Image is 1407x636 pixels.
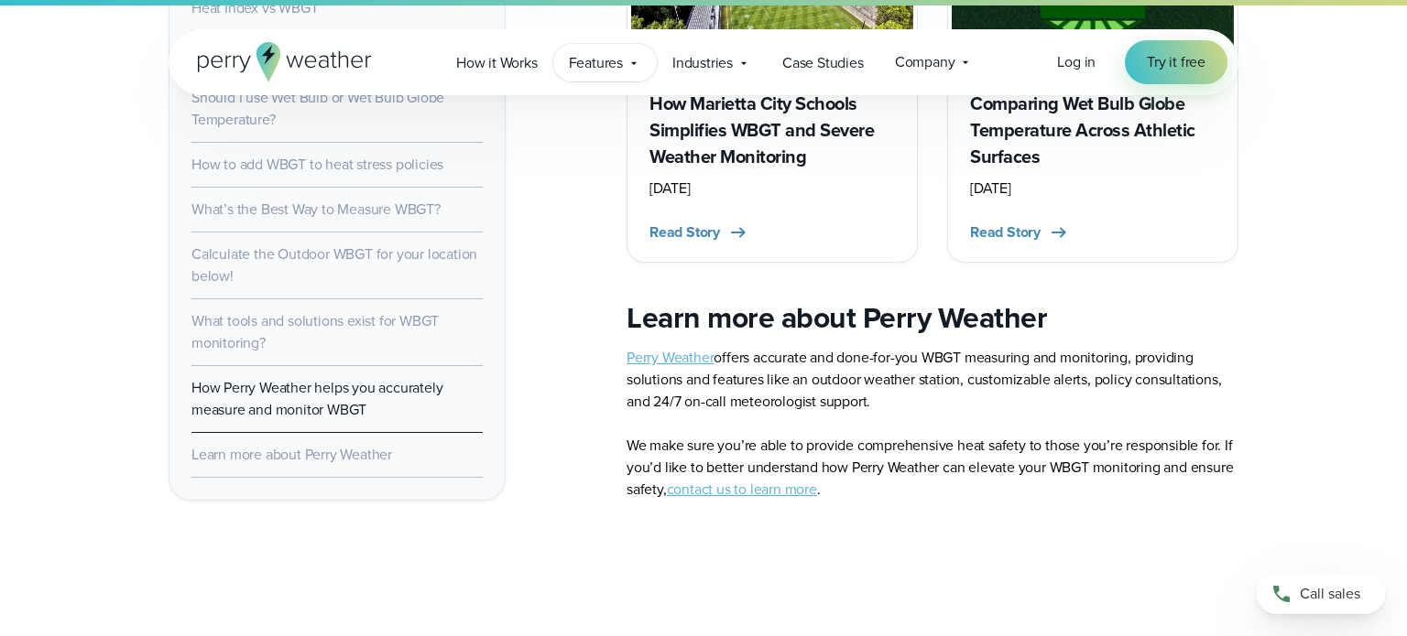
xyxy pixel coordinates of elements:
[191,199,441,220] a: What’s the Best Way to Measure WBGT?
[667,479,817,500] a: contact us to learn more
[191,310,439,353] a: What tools and solutions exist for WBGT monitoring?
[649,221,720,243] span: Read Story
[1057,51,1096,72] span: Log in
[970,221,1041,243] span: Read Story
[627,299,1238,336] h2: Learn more about Perry Weather
[627,347,1238,501] p: offers accurate and done-for-you WBGT measuring and monitoring, providing solutions and features ...
[456,52,538,74] span: How it Works
[191,154,443,175] a: How to add WBGT to heat stress policies
[1147,51,1205,73] span: Try it free
[191,87,444,130] a: Should I use Wet Bulb or Wet Bulb Globe Temperature?
[649,91,895,170] h3: How Marietta City Schools Simplifies WBGT and Severe Weather Monitoring
[191,444,392,465] a: Learn more about Perry Weather
[782,52,864,74] span: Case Studies
[649,221,749,243] button: Read Story
[970,178,1216,199] div: [DATE]
[627,347,714,368] a: Perry Weather
[569,52,623,74] span: Features
[649,178,895,199] div: [DATE]
[1125,40,1227,84] a: Try it free
[441,44,553,81] a: How it Works
[1257,574,1385,614] a: Call sales
[767,44,879,81] a: Case Studies
[895,51,955,73] span: Company
[1057,51,1096,73] a: Log in
[970,221,1070,243] button: Read Story
[191,243,477,286] a: Calculate the Outdoor WBGT for your location below!
[672,52,733,74] span: Industries
[1300,583,1360,605] span: Call sales
[970,91,1216,170] h3: Comparing Wet Bulb Globe Temperature Across Athletic Surfaces
[191,377,442,420] a: How Perry Weather helps you accurately measure and monitor WBGT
